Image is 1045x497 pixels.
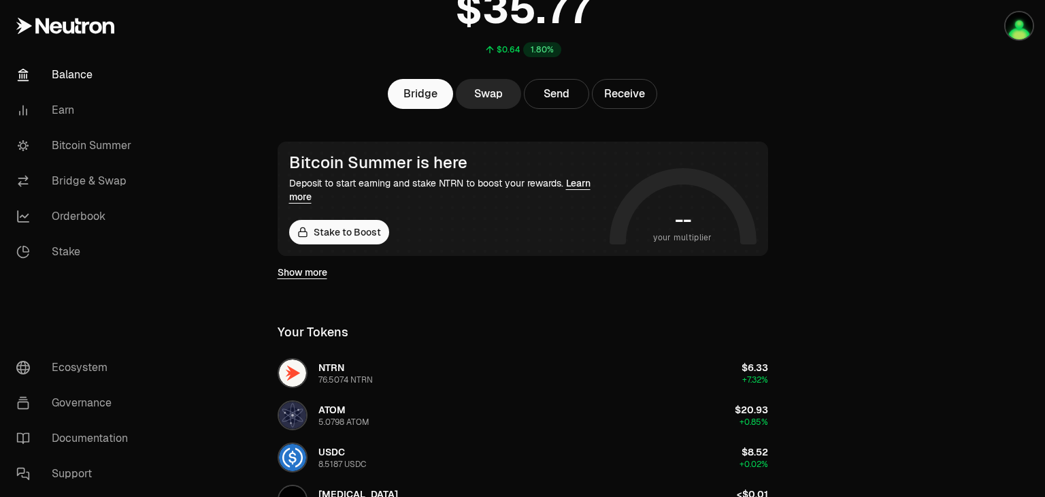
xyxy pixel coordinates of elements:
span: NTRN [318,362,344,374]
div: 1.80% [523,42,561,57]
div: $0.64 [497,44,520,55]
img: Ledger X [1006,12,1033,39]
span: +0.02% [740,459,768,470]
span: $6.33 [742,362,768,374]
button: Receive [592,79,657,109]
div: Bitcoin Summer is here [289,153,604,172]
span: $8.52 [742,446,768,458]
div: Your Tokens [278,323,348,342]
a: Bridge & Swap [5,163,147,199]
a: Balance [5,57,147,93]
img: USDC Logo [279,444,306,471]
button: Send [524,79,589,109]
span: +0.85% [740,417,768,428]
a: Swap [456,79,521,109]
a: Support [5,456,147,492]
a: Governance [5,385,147,421]
div: 8.5187 USDC [318,459,366,470]
button: ATOM LogoATOM5.0798 ATOM$20.93+0.85% [269,395,776,436]
span: +7.32% [742,374,768,385]
a: Bitcoin Summer [5,128,147,163]
img: ATOM Logo [279,402,306,429]
img: NTRN Logo [279,359,306,387]
a: Ecosystem [5,350,147,385]
a: Documentation [5,421,147,456]
a: Bridge [388,79,453,109]
div: Deposit to start earning and stake NTRN to boost your rewards. [289,176,604,204]
a: Orderbook [5,199,147,234]
a: Earn [5,93,147,128]
span: USDC [318,446,345,458]
button: USDC LogoUSDC8.5187 USDC$8.52+0.02% [269,437,776,478]
div: 5.0798 ATOM [318,417,369,428]
span: ATOM [318,404,346,416]
a: Show more [278,266,327,279]
a: Stake to Boost [289,220,389,244]
a: Stake [5,234,147,270]
span: your multiplier [653,231,712,244]
span: $20.93 [735,404,768,416]
h1: -- [675,209,691,231]
div: 76.5074 NTRN [318,374,373,385]
button: NTRN LogoNTRN76.5074 NTRN$6.33+7.32% [269,353,776,394]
